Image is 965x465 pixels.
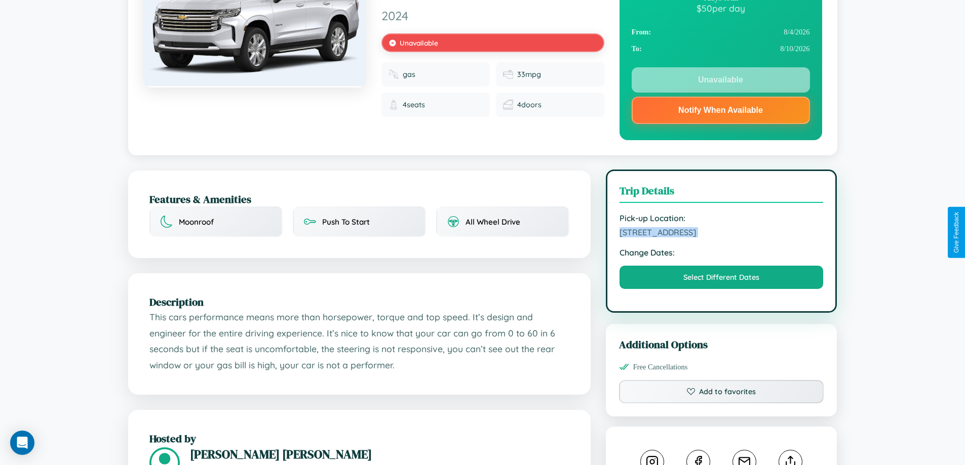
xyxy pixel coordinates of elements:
[619,337,824,352] h3: Additional Options
[632,24,810,40] div: 8 / 4 / 2026
[632,45,642,53] strong: To:
[190,446,569,462] h3: [PERSON_NAME] [PERSON_NAME]
[389,100,399,110] img: Seats
[620,227,824,237] span: [STREET_ADDRESS]
[149,192,569,206] h2: Features & Amenities
[403,70,415,79] span: gas
[633,363,688,371] span: Free Cancellations
[632,97,810,124] button: Notify When Available
[322,217,370,227] span: Push To Start
[389,69,399,79] img: Fuel type
[10,431,34,455] div: Open Intercom Messenger
[517,70,541,79] span: 33 mpg
[179,217,214,227] span: Moonroof
[400,38,438,47] span: Unavailable
[517,100,542,109] span: 4 doors
[953,212,960,253] div: Give Feedback
[620,247,824,258] strong: Change Dates:
[466,217,520,227] span: All Wheel Drive
[632,40,810,57] div: 8 / 10 / 2026
[149,294,569,309] h2: Description
[632,28,651,36] strong: From:
[632,67,810,93] button: Unavailable
[620,266,824,289] button: Select Different Dates
[632,3,810,14] div: $ 50 per day
[381,8,604,23] span: 2024
[503,69,513,79] img: Fuel efficiency
[620,213,824,223] strong: Pick-up Location:
[149,431,569,446] h2: Hosted by
[503,100,513,110] img: Doors
[403,100,425,109] span: 4 seats
[619,380,824,403] button: Add to favorites
[149,309,569,373] p: This cars performance means more than horsepower, torque and top speed. It’s design and engineer ...
[620,183,824,203] h3: Trip Details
